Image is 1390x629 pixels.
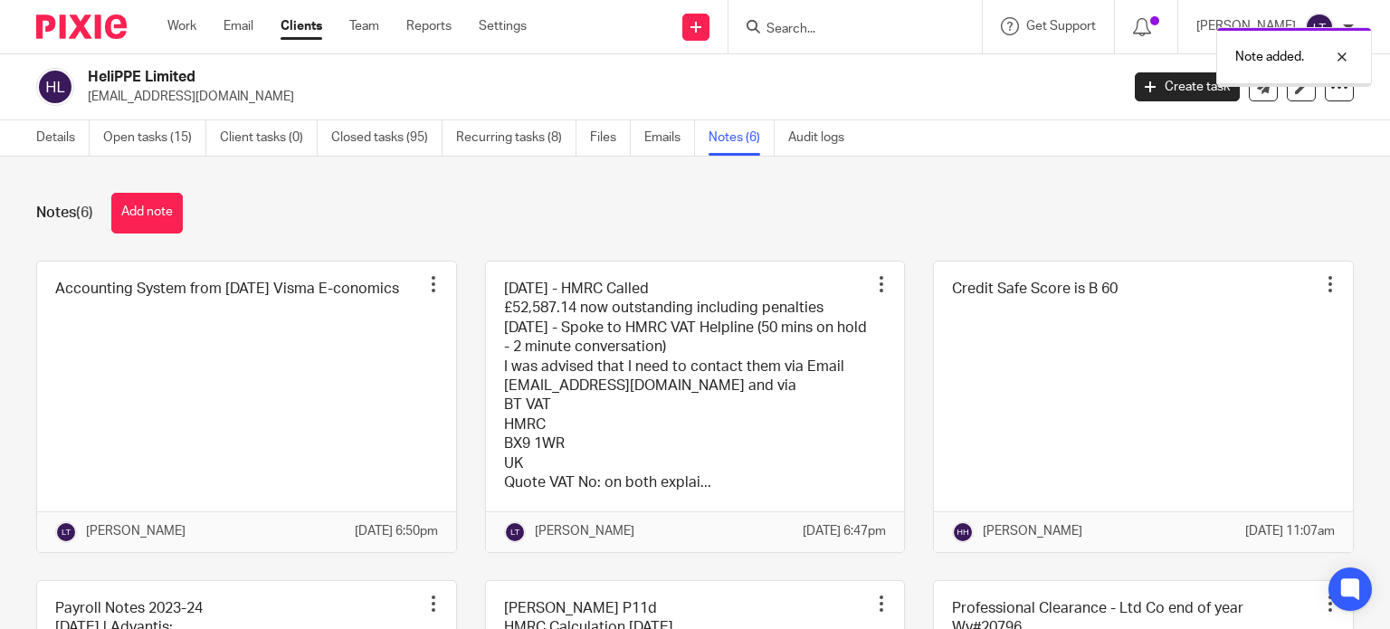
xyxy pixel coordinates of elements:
p: [DATE] 11:07am [1245,522,1335,540]
h1: Notes [36,204,93,223]
a: Email [224,17,253,35]
a: Recurring tasks (8) [456,120,576,156]
p: Note added. [1235,48,1304,66]
button: Add note [111,193,183,233]
h2: HeliPPE Limited [88,68,904,87]
a: Emails [644,120,695,156]
img: svg%3E [55,521,77,543]
p: [PERSON_NAME] [983,522,1082,540]
a: Create task [1135,72,1240,101]
p: [PERSON_NAME] [86,522,186,540]
a: Closed tasks (95) [331,120,443,156]
a: Client tasks (0) [220,120,318,156]
a: Work [167,17,196,35]
img: svg%3E [504,521,526,543]
a: Details [36,120,90,156]
a: Team [349,17,379,35]
a: Notes (6) [709,120,775,156]
span: (6) [76,205,93,220]
p: [DATE] 6:50pm [355,522,438,540]
a: Reports [406,17,452,35]
a: Files [590,120,631,156]
p: [DATE] 6:47pm [803,522,886,540]
a: Audit logs [788,120,858,156]
img: svg%3E [952,521,974,543]
img: svg%3E [1305,13,1334,42]
p: [PERSON_NAME] [535,522,634,540]
a: Open tasks (15) [103,120,206,156]
a: Settings [479,17,527,35]
img: Pixie [36,14,127,39]
img: svg%3E [36,68,74,106]
p: [EMAIL_ADDRESS][DOMAIN_NAME] [88,88,1108,106]
a: Clients [281,17,322,35]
